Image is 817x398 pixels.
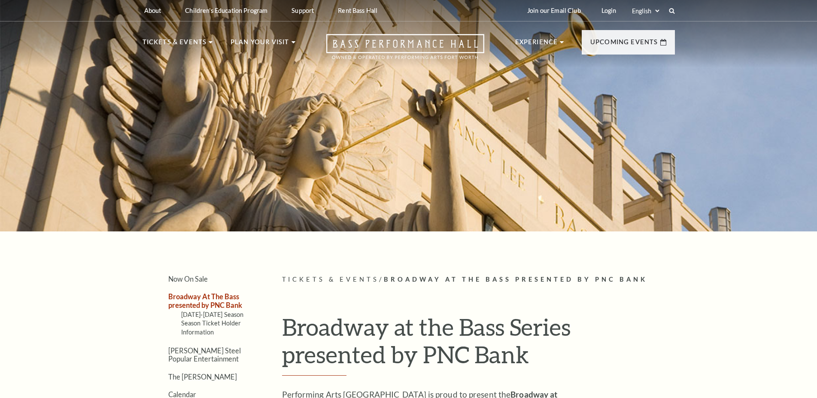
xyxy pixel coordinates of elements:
span: Broadway At The Bass presented by PNC Bank [384,276,647,283]
a: Now On Sale [168,275,208,283]
a: The [PERSON_NAME] [168,373,237,381]
h1: Broadway at the Bass Series presented by PNC Bank [282,313,675,376]
span: Tickets & Events [282,276,380,283]
p: Upcoming Events [590,37,658,52]
p: Experience [515,37,558,52]
a: [PERSON_NAME] Steel Popular Entertainment [168,346,241,363]
p: Rent Bass Hall [338,7,377,14]
p: Plan Your Visit [231,37,289,52]
p: Children's Education Program [185,7,267,14]
p: Support [292,7,314,14]
a: [DATE]-[DATE] Season [181,311,244,318]
select: Select: [630,7,661,15]
p: / [282,274,675,285]
p: Tickets & Events [143,37,207,52]
a: Season Ticket Holder Information [181,319,241,335]
a: Broadway At The Bass presented by PNC Bank [168,292,242,309]
p: About [144,7,161,14]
